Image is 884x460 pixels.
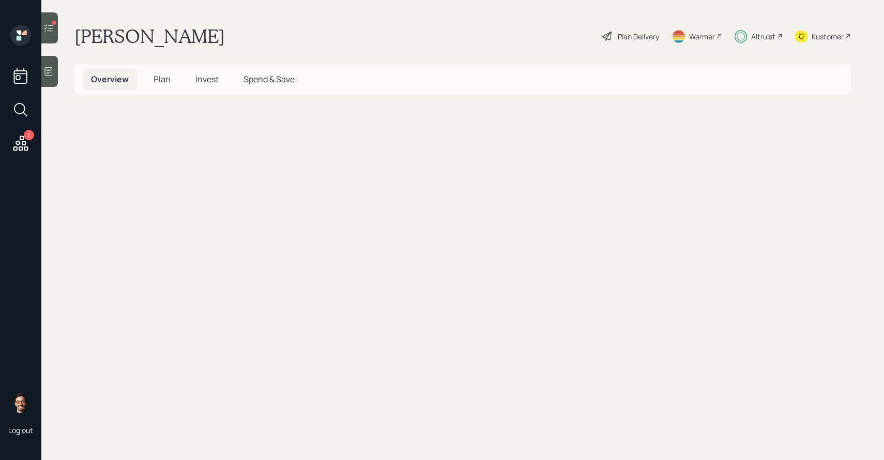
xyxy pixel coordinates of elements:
[24,130,34,140] div: 2
[10,392,31,413] img: sami-boghos-headshot.png
[243,73,295,85] span: Spend & Save
[8,425,33,435] div: Log out
[154,73,171,85] span: Plan
[751,31,775,42] div: Altruist
[91,73,129,85] span: Overview
[195,73,219,85] span: Invest
[618,31,659,42] div: Plan Delivery
[689,31,715,42] div: Warmer
[74,25,225,48] h1: [PERSON_NAME]
[812,31,844,42] div: Kustomer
